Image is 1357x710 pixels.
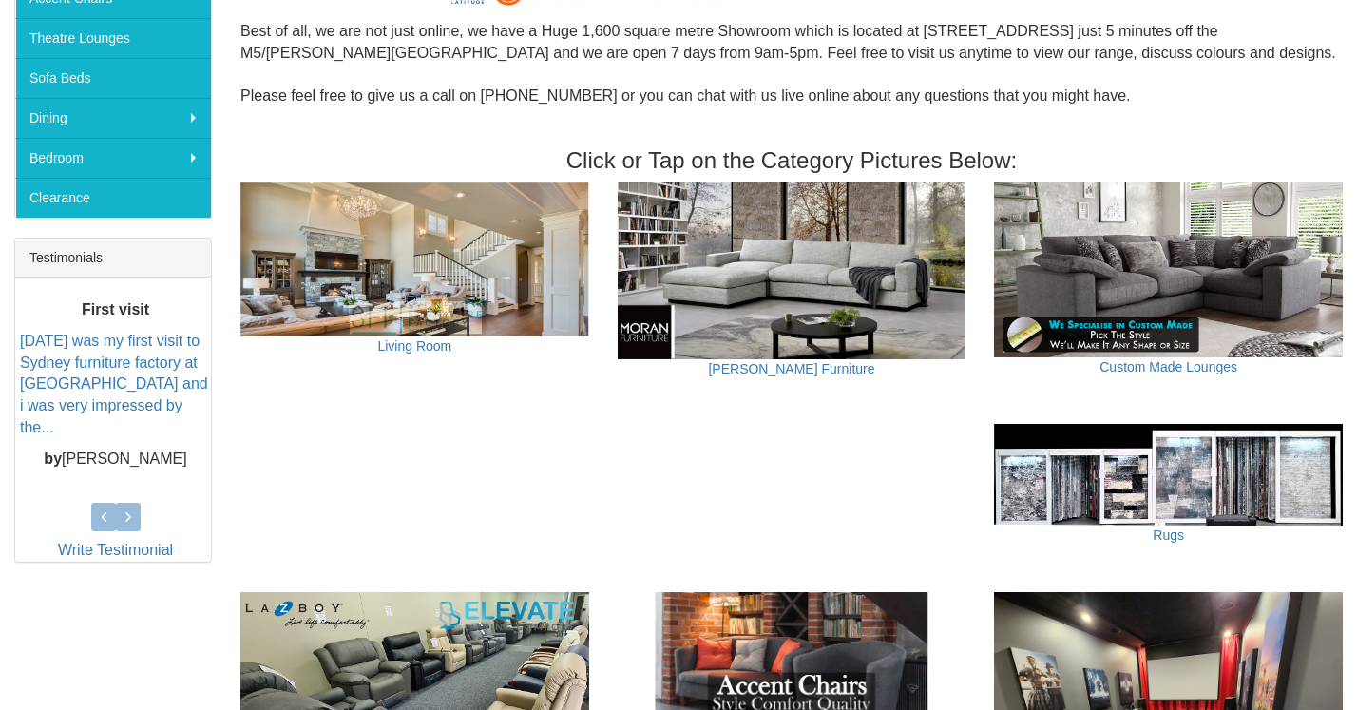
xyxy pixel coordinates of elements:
[58,542,173,558] a: Write Testimonial
[15,98,211,138] a: Dining
[994,424,1343,527] img: Rugs
[994,182,1343,356] img: Custom Made Lounges
[240,148,1343,173] h3: Click or Tap on the Category Pictures Below:
[20,449,211,470] p: [PERSON_NAME]
[15,138,211,178] a: Bedroom
[20,333,208,435] a: [DATE] was my first visit to Sydney furniture factory at [GEOGRAPHIC_DATA] and i was very impress...
[1153,528,1184,543] a: Rugs
[15,18,211,58] a: Theatre Lounges
[708,361,874,376] a: [PERSON_NAME] Furniture
[377,338,451,354] a: Living Room
[44,451,62,467] b: by
[1099,359,1237,374] a: Custom Made Lounges
[15,178,211,218] a: Clearance
[240,182,589,336] img: Living Room
[82,301,149,317] b: First visit
[15,239,211,278] div: Testimonials
[15,58,211,98] a: Sofa Beds
[618,182,966,359] img: Moran Furniture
